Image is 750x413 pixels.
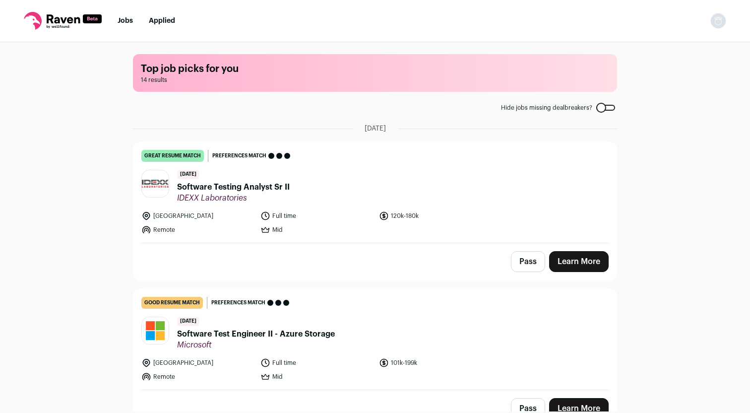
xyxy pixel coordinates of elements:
span: [DATE] [177,170,199,179]
div: great resume match [141,150,204,162]
a: great resume match Preferences match [DATE] Software Testing Analyst Sr II IDEXX Laboratories [GE... [133,142,617,243]
li: Full time [260,358,374,368]
li: Mid [260,372,374,382]
h1: Top job picks for you [141,62,609,76]
a: Applied [149,17,175,24]
span: IDEXX Laboratories [177,193,290,203]
li: 101k-199k [379,358,492,368]
a: good resume match Preferences match [DATE] Software Test Engineer II - Azure Storage Microsoft [G... [133,289,617,390]
div: good resume match [141,297,203,309]
img: nopic.png [710,13,726,29]
span: Software Test Engineer II - Azure Storage [177,328,335,340]
li: Remote [141,225,254,235]
li: Remote [141,372,254,382]
span: Software Testing Analyst Sr II [177,181,290,193]
span: 14 results [141,76,609,84]
span: [DATE] [177,317,199,326]
li: Mid [260,225,374,235]
li: [GEOGRAPHIC_DATA] [141,358,254,368]
span: Preferences match [212,151,266,161]
span: Hide jobs missing dealbreakers? [501,104,592,112]
a: Learn More [549,251,609,272]
li: 120k-180k [379,211,492,221]
img: c16a3e3922ebb66d4c3ead41a8ef23935df407f62d687781904f401ca435ef09.jpg [142,180,169,188]
a: Jobs [118,17,133,24]
span: [DATE] [365,124,386,134]
li: Full time [260,211,374,221]
span: Preferences match [211,298,265,308]
img: c786a7b10b07920eb52778d94b98952337776963b9c08eb22d98bc7b89d269e4.jpg [142,317,169,344]
span: Microsoft [177,340,335,350]
button: Open dropdown [710,13,726,29]
button: Pass [511,251,545,272]
li: [GEOGRAPHIC_DATA] [141,211,254,221]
